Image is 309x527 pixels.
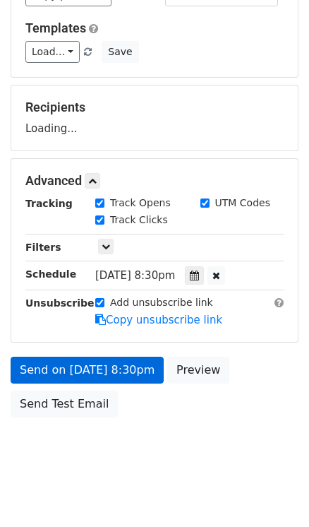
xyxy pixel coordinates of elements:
strong: Filters [25,242,61,253]
a: Preview [167,357,229,384]
h5: Recipients [25,100,284,115]
strong: Unsubscribe [25,297,95,309]
button: Save [102,41,138,63]
label: Add unsubscribe link [110,295,213,310]
a: Templates [25,20,86,35]
h5: Advanced [25,173,284,189]
strong: Tracking [25,198,73,209]
label: Track Opens [110,196,171,211]
label: Track Clicks [110,213,168,227]
iframe: Chat Widget [238,459,309,527]
span: [DATE] 8:30pm [95,269,175,282]
a: Load... [25,41,80,63]
div: 聊天小组件 [238,459,309,527]
a: Send on [DATE] 8:30pm [11,357,164,384]
div: Loading... [25,100,284,136]
label: UTM Codes [215,196,270,211]
strong: Schedule [25,268,76,280]
a: Copy unsubscribe link [95,314,222,326]
a: Send Test Email [11,391,118,418]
